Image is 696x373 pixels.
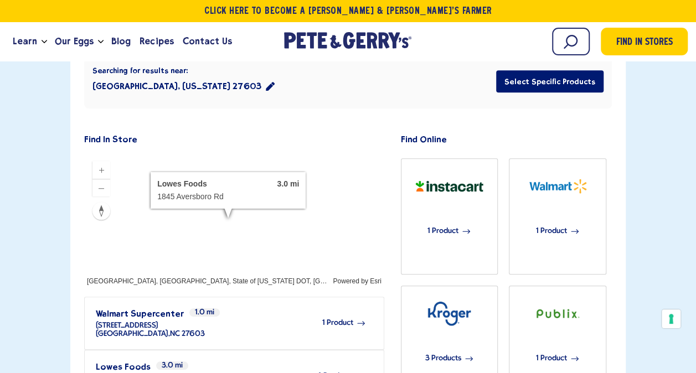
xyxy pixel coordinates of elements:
span: Recipes [140,34,173,48]
a: Find in Stores [601,28,688,55]
span: Contact Us [183,34,232,48]
a: Learn [8,27,42,56]
button: Open the dropdown menu for Learn [42,40,47,44]
span: Learn [13,34,37,48]
span: Find in Stores [616,35,672,50]
a: Blog [107,27,135,56]
button: Your consent preferences for tracking technologies [662,309,680,328]
span: Blog [111,34,131,48]
a: Recipes [135,27,178,56]
input: Search [552,28,590,55]
a: Our Eggs [50,27,98,56]
a: Contact Us [178,27,236,56]
span: Our Eggs [55,34,94,48]
button: Open the dropdown menu for Our Eggs [98,40,104,44]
